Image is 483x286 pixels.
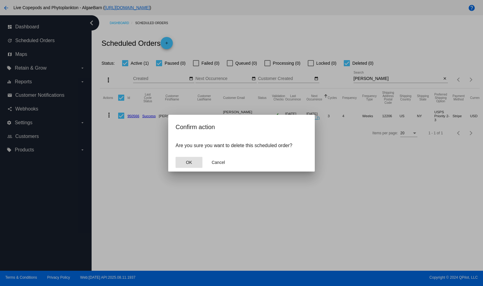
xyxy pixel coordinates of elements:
[176,143,307,148] p: Are you sure you want to delete this scheduled order?
[205,157,232,168] button: Close dialog
[186,160,192,165] span: OK
[176,122,307,132] h2: Confirm action
[176,157,202,168] button: Close dialog
[212,160,225,165] span: Cancel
